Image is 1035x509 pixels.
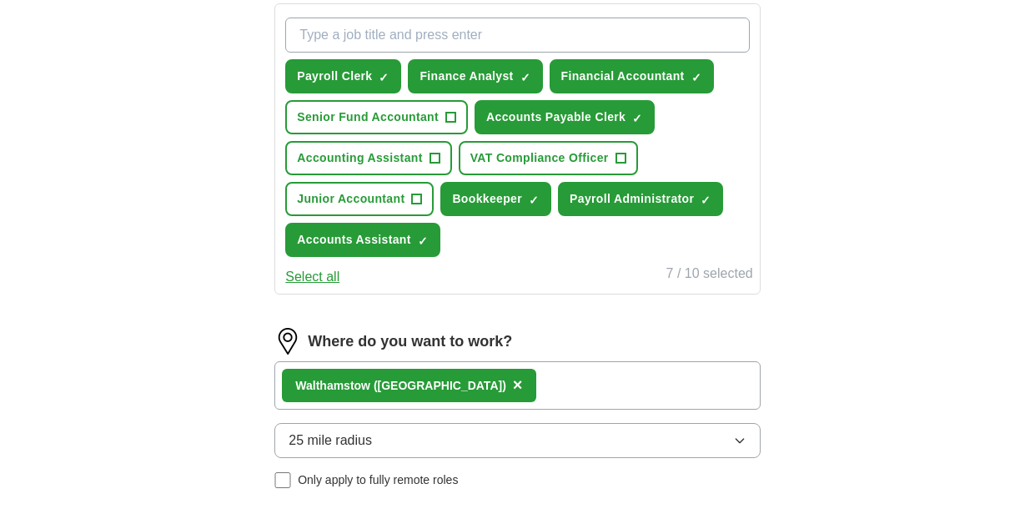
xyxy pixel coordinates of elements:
span: Junior Accountant [297,190,404,208]
div: 7 / 10 selected [666,264,753,287]
span: ✓ [632,112,642,125]
span: Financial Accountant [561,68,685,85]
button: × [513,373,523,398]
span: ✓ [701,194,711,207]
span: ✓ [418,234,428,248]
span: ✓ [691,71,701,84]
button: Accounts Payable Clerk✓ [475,100,655,134]
span: VAT Compliance Officer [470,149,609,167]
button: Junior Accountant [285,182,434,216]
span: Accounting Assistant [297,149,422,167]
span: Finance Analyst [420,68,513,85]
div: Walthamstow ([GEOGRAPHIC_DATA]) [295,377,506,395]
button: VAT Compliance Officer [459,141,638,175]
span: 25 mile radius [289,431,372,451]
span: Only apply to fully remote roles [298,471,458,489]
button: Financial Accountant✓ [550,59,714,93]
button: Accounts Assistant✓ [285,223,440,257]
span: Accounts Payable Clerk [486,108,626,126]
button: Payroll Administrator✓ [558,182,723,216]
input: Only apply to fully remote roles [274,472,291,489]
button: Senior Fund Accountant [285,100,468,134]
button: Bookkeeper✓ [440,182,551,216]
input: Type a job title and press enter [285,18,749,53]
span: ✓ [529,194,539,207]
button: Accounting Assistant [285,141,451,175]
button: Finance Analyst✓ [408,59,542,93]
span: Bookkeeper [452,190,522,208]
span: ✓ [520,71,530,84]
span: Payroll Administrator [570,190,694,208]
img: location.png [274,328,301,355]
button: Select all [285,267,339,287]
label: Where do you want to work? [308,330,512,353]
button: 25 mile radius [274,423,760,458]
span: Accounts Assistant [297,231,410,249]
span: × [513,375,523,394]
span: Senior Fund Accountant [297,108,439,126]
button: Payroll Clerk✓ [285,59,401,93]
span: Payroll Clerk [297,68,372,85]
span: ✓ [379,71,389,84]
